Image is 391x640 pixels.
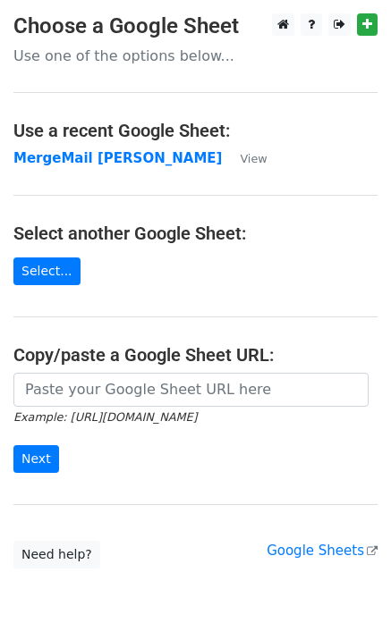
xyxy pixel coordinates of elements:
[13,373,369,407] input: Paste your Google Sheet URL here
[13,445,59,473] input: Next
[302,554,391,640] iframe: Chat Widget
[13,223,378,244] h4: Select another Google Sheet:
[13,541,100,568] a: Need help?
[13,13,378,39] h3: Choose a Google Sheet
[222,150,267,166] a: View
[13,344,378,366] h4: Copy/paste a Google Sheet URL:
[240,152,267,165] small: View
[13,150,222,166] a: MergeMail [PERSON_NAME]
[267,543,378,559] a: Google Sheets
[13,257,81,285] a: Select...
[13,410,197,424] small: Example: [URL][DOMAIN_NAME]
[13,46,378,65] p: Use one of the options below...
[13,120,378,141] h4: Use a recent Google Sheet:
